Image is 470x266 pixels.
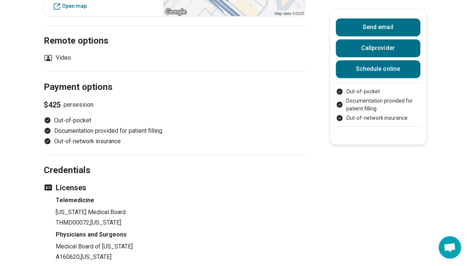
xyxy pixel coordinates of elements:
[44,99,61,110] span: $425
[44,126,305,135] li: Documentation provided for patient filling
[336,87,420,95] li: Out-of-pocket
[56,242,305,251] p: Medical Board of [US_STATE]
[44,53,71,62] li: Video
[80,253,111,260] span: , [US_STATE]
[336,114,420,122] li: Out-of-network insurance
[44,63,305,93] h2: Payment options
[336,18,420,36] button: Send email
[56,218,305,227] p: THMD00072
[56,230,305,239] h4: Physicians and Surgeons
[44,146,305,176] h2: Credentials
[44,137,305,145] li: Out-of-network insurance
[56,195,305,204] h4: Telemedicine
[53,2,154,10] a: Open map
[56,252,305,261] p: A160620
[89,219,121,226] span: , [US_STATE]
[336,60,420,78] a: Schedule online
[336,87,420,122] ul: Payment options
[439,236,461,259] div: Open chat
[44,17,305,47] h2: Remote options
[44,116,305,125] li: Out-of-pocket
[44,99,305,110] p: per session
[336,39,420,57] button: Callprovider
[56,207,305,216] p: [US_STATE] Medical Board
[336,97,420,112] li: Documentation provided for patient filling
[44,182,305,193] h3: Licenses
[44,116,305,145] ul: Payment options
